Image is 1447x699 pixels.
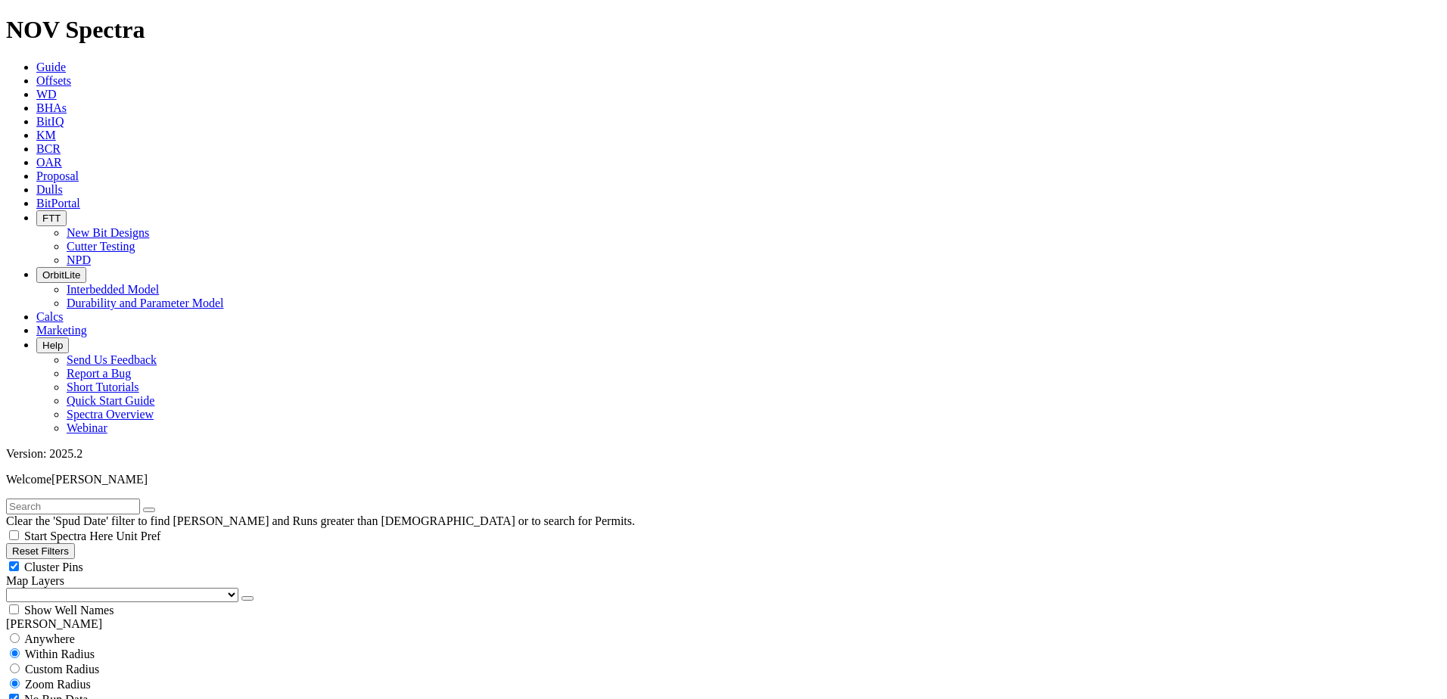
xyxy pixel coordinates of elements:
a: Interbedded Model [67,283,159,296]
span: Map Layers [6,574,64,587]
span: Zoom Radius [25,678,91,691]
a: NPD [67,253,91,266]
input: Start Spectra Here [9,530,19,540]
a: Guide [36,61,66,73]
a: New Bit Designs [67,226,149,239]
a: WD [36,88,57,101]
span: Help [42,340,63,351]
span: OrbitLite [42,269,80,281]
a: Spectra Overview [67,408,154,421]
a: Dulls [36,183,63,196]
a: Cutter Testing [67,240,135,253]
a: Short Tutorials [67,381,139,393]
span: Cluster Pins [24,561,83,573]
span: Custom Radius [25,663,99,676]
a: Durability and Parameter Model [67,297,224,309]
button: Reset Filters [6,543,75,559]
a: Offsets [36,74,71,87]
a: Quick Start Guide [67,394,154,407]
a: Proposal [36,169,79,182]
span: Unit Pref [116,530,160,542]
span: [PERSON_NAME] [51,473,148,486]
a: Webinar [67,421,107,434]
a: BitIQ [36,115,64,128]
button: OrbitLite [36,267,86,283]
a: Marketing [36,324,87,337]
a: Report a Bug [67,367,131,380]
span: Show Well Names [24,604,114,617]
span: Clear the 'Spud Date' filter to find [PERSON_NAME] and Runs greater than [DEMOGRAPHIC_DATA] or to... [6,514,635,527]
a: BitPortal [36,197,80,210]
a: BCR [36,142,61,155]
input: Search [6,499,140,514]
button: Help [36,337,69,353]
p: Welcome [6,473,1441,486]
a: KM [36,129,56,141]
span: Start Spectra Here [24,530,113,542]
div: [PERSON_NAME] [6,617,1441,631]
a: BHAs [36,101,67,114]
a: Calcs [36,310,64,323]
span: FTT [42,213,61,224]
div: Version: 2025.2 [6,447,1441,461]
button: FTT [36,210,67,226]
span: Within Radius [25,648,95,660]
a: Send Us Feedback [67,353,157,366]
a: OAR [36,156,62,169]
h1: NOV Spectra [6,16,1441,44]
span: Anywhere [24,632,75,645]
